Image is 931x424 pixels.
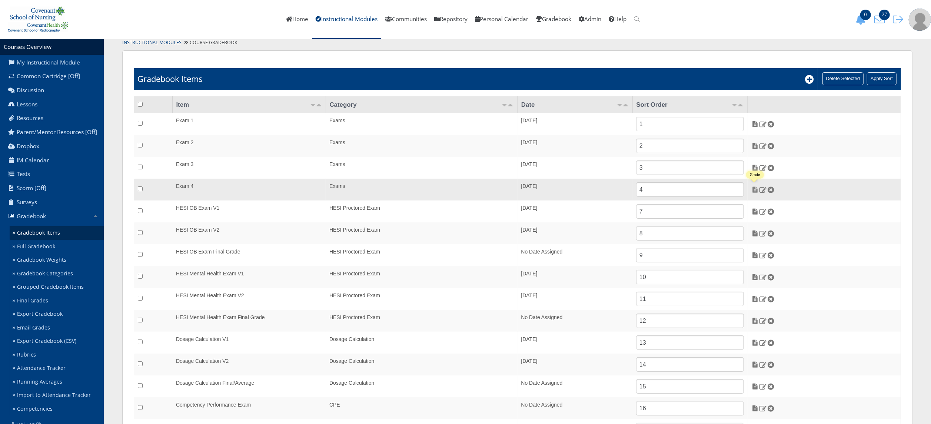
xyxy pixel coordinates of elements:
[326,375,518,397] td: Dosage Calculation
[518,310,633,332] td: No Date Assigned
[172,96,326,113] td: Item
[518,157,633,179] td: [DATE]
[617,104,623,106] img: asc.png
[751,186,759,193] img: Grade
[759,383,767,390] img: Edit
[751,165,759,171] img: Grade
[759,339,767,346] img: Edit
[759,121,767,127] img: Edit
[759,274,767,281] img: Edit
[518,135,633,157] td: [DATE]
[867,72,897,85] input: Apply Sort
[10,267,104,281] a: Gradebook Categories
[326,244,518,266] td: HESI Proctored Exam
[860,10,871,20] span: 0
[137,73,202,85] h1: Gradebook Items
[10,240,104,254] a: Full Gradebook
[518,266,633,288] td: [DATE]
[326,135,518,157] td: Exams
[10,334,104,348] a: Export Gradebook (CSV)
[767,252,775,259] img: Delete
[326,113,518,135] td: Exams
[10,321,104,335] a: Email Grades
[172,201,326,222] td: HESI OB Exam V1
[751,361,759,368] img: Grade
[767,318,775,324] img: Delete
[822,72,864,85] input: Delete Selected
[172,332,326,354] td: Dosage Calculation V1
[104,37,931,48] div: Course Gradebook
[172,244,326,266] td: HESI OB Exam Final Grade
[10,402,104,416] a: Competencies
[518,201,633,222] td: [DATE]
[518,354,633,375] td: [DATE]
[172,179,326,201] td: Exam 4
[518,222,633,244] td: [DATE]
[172,310,326,332] td: HESI Mental Health Exam Final Grade
[10,375,104,389] a: Running Averages
[172,113,326,135] td: Exam 1
[326,201,518,222] td: HESI Proctored Exam
[518,179,633,201] td: [DATE]
[122,39,182,46] a: Instructional Modules
[759,318,767,324] img: Edit
[751,121,759,127] img: Grade
[518,113,633,135] td: [DATE]
[172,288,326,310] td: HESI Mental Health Exam V2
[10,361,104,375] a: Attendance Tracker
[518,375,633,397] td: No Date Assigned
[632,96,748,113] td: Sort Order
[326,332,518,354] td: Dosage Calculation
[767,230,775,237] img: Delete
[10,226,104,240] a: Gradebook Items
[518,96,633,113] td: Date
[316,104,322,106] img: desc.png
[4,43,51,51] a: Courses Overview
[759,143,767,149] img: Edit
[767,296,775,302] img: Delete
[767,274,775,281] img: Delete
[759,208,767,215] img: Edit
[759,296,767,302] img: Edit
[172,375,326,397] td: Dosage Calculation Final/Average
[508,104,513,106] img: desc.png
[767,208,775,215] img: Delete
[805,75,814,84] i: Add New
[767,339,775,346] img: Delete
[751,274,759,281] img: Grade
[767,383,775,390] img: Delete
[10,280,104,294] a: Grouped Gradebook Items
[909,9,931,31] img: user-profile-default-picture.png
[326,222,518,244] td: HESI Proctored Exam
[738,104,744,106] img: desc.png
[853,14,872,25] button: 0
[172,397,326,419] td: Competency Performance Exam
[767,121,775,127] img: Delete
[172,135,326,157] td: Exam 2
[853,15,872,23] a: 0
[518,332,633,354] td: [DATE]
[10,307,104,321] a: Export Gradebook
[751,252,759,259] img: Grade
[326,288,518,310] td: HESI Proctored Exam
[172,266,326,288] td: HESI Mental Health Exam V1
[751,405,759,412] img: Grade
[751,318,759,324] img: Grade
[759,186,767,193] img: Edit
[872,15,890,23] a: 27
[326,310,518,332] td: HESI Proctored Exam
[172,222,326,244] td: HESI OB Exam V2
[759,252,767,259] img: Edit
[326,266,518,288] td: HESI Proctored Exam
[751,143,759,149] img: Grade
[326,157,518,179] td: Exams
[767,186,775,193] img: Delete
[751,383,759,390] img: Grade
[750,173,760,177] div: Grade
[879,10,890,20] span: 27
[759,361,767,368] img: Edit
[10,348,104,362] a: Rubrics
[310,104,316,106] img: asc.png
[326,96,518,113] td: Category
[759,405,767,412] img: Edit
